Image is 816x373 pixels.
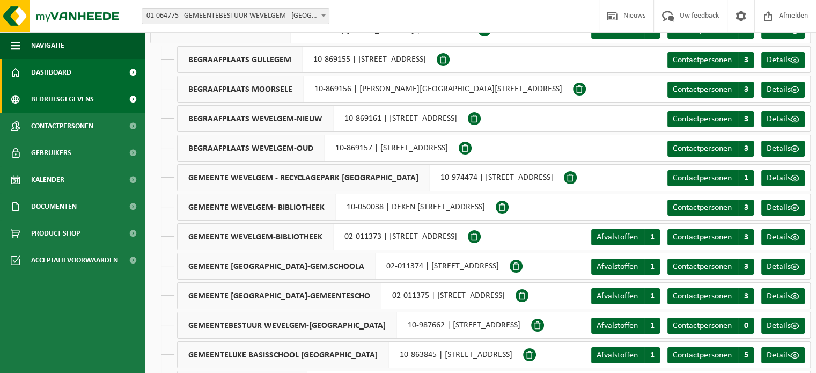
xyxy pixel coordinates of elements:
span: Dashboard [31,59,71,86]
span: Navigatie [31,32,64,59]
span: 3 [738,111,754,127]
a: Contactpersonen 5 [667,347,754,363]
span: Contactpersonen [673,85,732,94]
span: 3 [738,141,754,157]
span: Contactpersonen [31,113,93,140]
a: Afvalstoffen 1 [591,347,660,363]
span: Afvalstoffen [597,351,638,360]
span: GEMEENTE WEVELGEM - RECYCLAGEPARK [GEOGRAPHIC_DATA] [178,165,430,191]
div: 10-869155 | [STREET_ADDRESS] [177,46,437,73]
span: Contactpersonen [673,174,732,182]
span: Details [767,115,791,123]
a: Contactpersonen 3 [667,288,754,304]
span: Contactpersonen [673,351,732,360]
div: 02-011374 | [STREET_ADDRESS] [177,253,510,280]
span: GEMEENTE WEVELGEM-BIBLIOTHEEK [178,224,334,250]
span: 1 [644,288,660,304]
a: Contactpersonen 3 [667,141,754,157]
span: Details [767,56,791,64]
a: Details [761,259,805,275]
span: 1 [644,318,660,334]
a: Contactpersonen 3 [667,200,754,216]
span: Contactpersonen [673,144,732,153]
span: 01-064775 - GEMEENTEBESTUUR WEVELGEM - WEVELGEM [142,8,329,24]
span: Afvalstoffen [597,321,638,330]
span: GEMEENTELIJKE BASISSCHOOL [GEOGRAPHIC_DATA] [178,342,389,368]
div: 10-974474 | [STREET_ADDRESS] [177,164,564,191]
span: 0 [738,318,754,334]
span: 1 [738,170,754,186]
a: Details [761,347,805,363]
span: GEMEENTE [GEOGRAPHIC_DATA]-GEM.SCHOOLA [178,253,376,279]
a: Details [761,170,805,186]
span: Bedrijfsgegevens [31,86,94,113]
span: Documenten [31,193,77,220]
span: BEGRAAFPLAATS WEVELGEM-OUD [178,135,325,161]
a: Contactpersonen 3 [667,229,754,245]
span: GEMEENTE [GEOGRAPHIC_DATA]-GEMEENTESCHO [178,283,381,309]
a: Contactpersonen 1 [667,170,754,186]
span: BEGRAAFPLAATS WEVELGEM-NIEUW [178,106,334,131]
div: 10-050038 | DEKEN [STREET_ADDRESS] [177,194,496,221]
span: 3 [738,229,754,245]
div: 10-863845 | [STREET_ADDRESS] [177,341,523,368]
a: Contactpersonen 0 [667,318,754,334]
span: 01-064775 - GEMEENTEBESTUUR WEVELGEM - WEVELGEM [142,9,329,24]
div: 10-987662 | [STREET_ADDRESS] [177,312,531,339]
a: Details [761,82,805,98]
span: 1 [644,347,660,363]
a: Afvalstoffen 1 [591,288,660,304]
span: Details [767,85,791,94]
div: 10-869161 | [STREET_ADDRESS] [177,105,468,132]
span: Details [767,321,791,330]
span: Gebruikers [31,140,71,166]
span: Product Shop [31,220,80,247]
span: 3 [738,200,754,216]
a: Afvalstoffen 1 [591,318,660,334]
a: Contactpersonen 3 [667,82,754,98]
span: BEGRAAFPLAATS GULLEGEM [178,47,303,72]
a: Details [761,141,805,157]
span: Afvalstoffen [597,292,638,301]
span: Kalender [31,166,64,193]
a: Afvalstoffen 1 [591,259,660,275]
span: Contactpersonen [673,203,732,212]
span: Details [767,174,791,182]
a: Contactpersonen 3 [667,259,754,275]
span: Contactpersonen [673,233,732,242]
span: Afvalstoffen [597,262,638,271]
a: Contactpersonen 3 [667,111,754,127]
span: 1 [644,259,660,275]
span: Contactpersonen [673,56,732,64]
a: Afvalstoffen 1 [591,229,660,245]
span: GEMEENTE WEVELGEM- BIBLIOTHEEK [178,194,336,220]
div: 02-011373 | [STREET_ADDRESS] [177,223,468,250]
span: Contactpersonen [673,292,732,301]
span: Details [767,262,791,271]
a: Details [761,200,805,216]
span: 3 [738,52,754,68]
span: Contactpersonen [673,321,732,330]
span: Details [767,351,791,360]
a: Details [761,111,805,127]
span: GEMEENTEBESTUUR WEVELGEM-[GEOGRAPHIC_DATA] [178,312,397,338]
span: Details [767,292,791,301]
span: BEGRAAFPLAATS MOORSELE [178,76,304,102]
span: Afvalstoffen [597,233,638,242]
a: Details [761,288,805,304]
div: 10-869156 | [PERSON_NAME][GEOGRAPHIC_DATA][STREET_ADDRESS] [177,76,573,103]
div: 10-869157 | [STREET_ADDRESS] [177,135,459,162]
span: Details [767,203,791,212]
span: Contactpersonen [673,262,732,271]
span: 1 [644,229,660,245]
div: 02-011375 | [STREET_ADDRESS] [177,282,516,309]
a: Details [761,318,805,334]
a: Details [761,52,805,68]
span: Details [767,233,791,242]
span: 3 [738,288,754,304]
span: Contactpersonen [673,115,732,123]
span: 3 [738,82,754,98]
span: 3 [738,259,754,275]
a: Details [761,229,805,245]
span: 5 [738,347,754,363]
